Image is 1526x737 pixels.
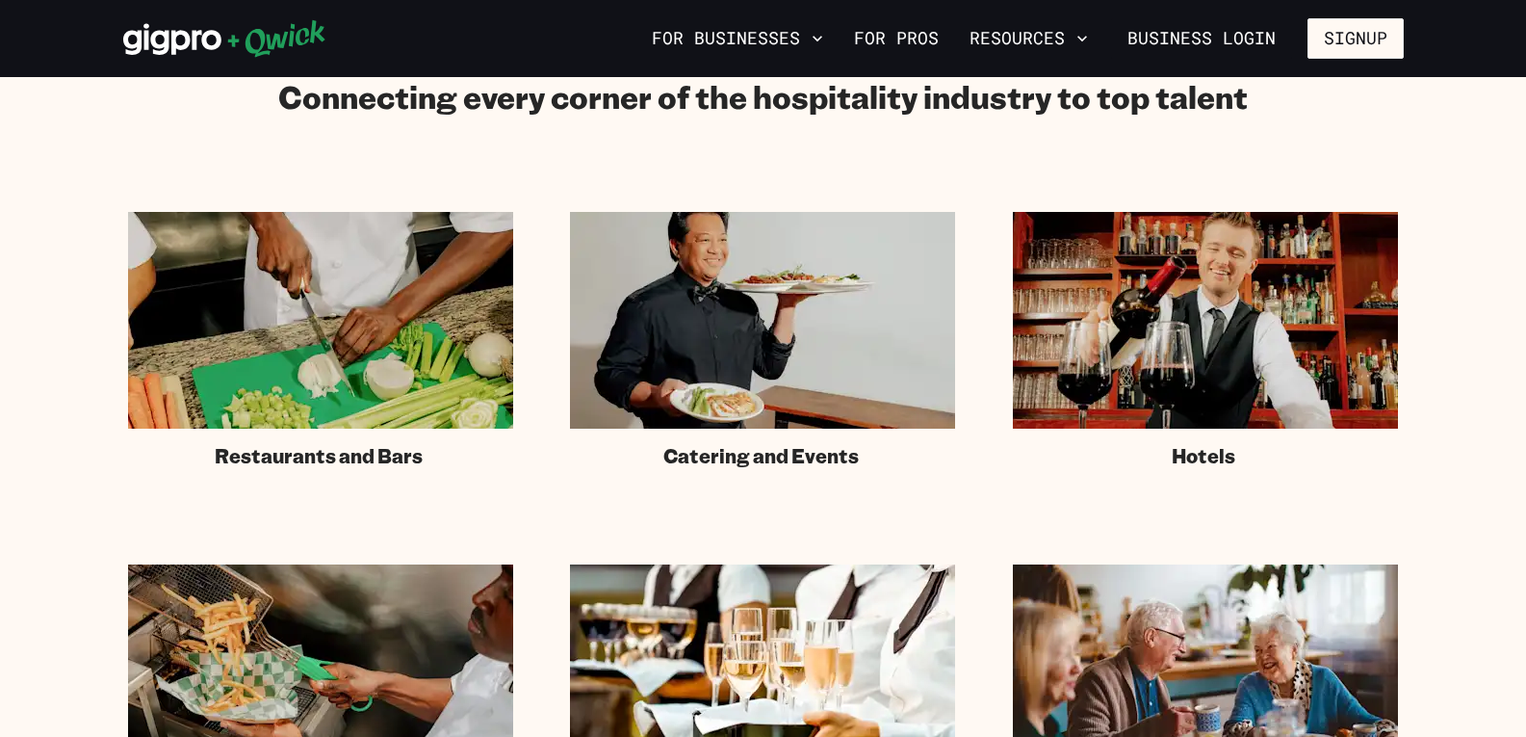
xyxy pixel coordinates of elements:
[278,77,1248,116] h2: Connecting every corner of the hospitality industry to top talent
[128,212,513,468] a: Restaurants and Bars
[570,212,955,429] img: Catering staff carrying dishes.
[663,444,859,468] span: Catering and Events
[1013,212,1398,468] a: Hotels
[962,22,1096,55] button: Resources
[644,22,831,55] button: For Businesses
[1307,18,1404,59] button: Signup
[1013,212,1398,429] img: Hotel staff serving at bar
[215,444,423,468] span: Restaurants and Bars
[570,212,955,468] a: Catering and Events
[1111,18,1292,59] a: Business Login
[846,22,946,55] a: For Pros
[1172,444,1235,468] span: Hotels
[128,212,513,429] img: Chef in kitchen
